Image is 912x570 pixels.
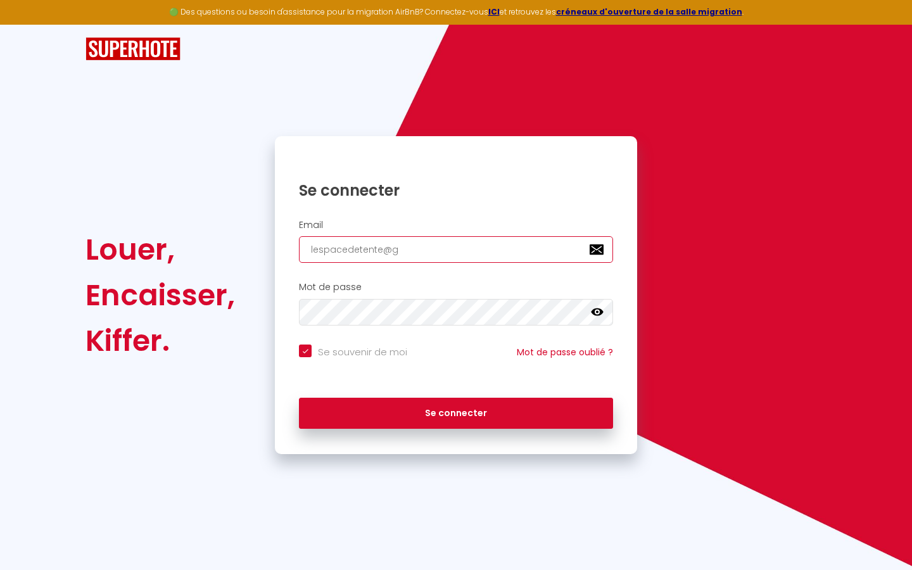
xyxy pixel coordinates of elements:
[85,37,180,61] img: SuperHote logo
[556,6,742,17] a: créneaux d'ouverture de la salle migration
[517,346,613,358] a: Mot de passe oublié ?
[488,6,500,17] a: ICI
[299,282,613,293] h2: Mot de passe
[299,180,613,200] h1: Se connecter
[85,227,235,272] div: Louer,
[85,272,235,318] div: Encaisser,
[299,398,613,429] button: Se connecter
[85,318,235,364] div: Kiffer.
[299,236,613,263] input: Ton Email
[299,220,613,231] h2: Email
[10,5,48,43] button: Ouvrir le widget de chat LiveChat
